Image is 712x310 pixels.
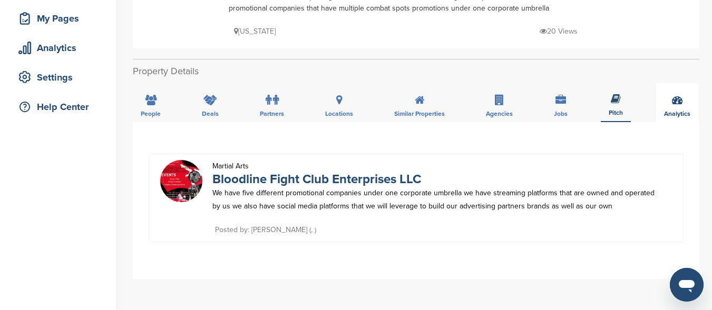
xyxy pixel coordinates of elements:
[212,186,662,213] p: We have five different promotional companies under one corporate umbrella we have streaming platf...
[394,111,445,117] span: Similar Properties
[11,36,105,60] a: Analytics
[540,25,578,38] p: 20 Views
[16,38,105,57] div: Analytics
[160,160,202,214] img: Sponsorpitch & Bloodline Fight Club Enterprises LLC
[202,111,219,117] span: Deals
[11,6,105,31] a: My Pages
[212,162,249,171] span: Martial Arts
[325,111,353,117] span: Locations
[212,172,421,187] a: Bloodline Fight Club Enterprises LLC
[554,111,568,117] span: Jobs
[670,268,704,302] iframe: Button to launch messaging window, conversation in progress
[609,109,623,116] span: Pitch
[11,95,105,119] a: Help Center
[260,111,284,117] span: Partners
[486,111,513,117] span: Agencies
[664,111,690,117] span: Analytics
[16,97,105,116] div: Help Center
[16,68,105,87] div: Settings
[141,111,161,117] span: People
[16,9,105,28] div: My Pages
[234,25,276,38] p: [US_STATE]
[133,64,699,78] h2: Property Details
[215,223,316,236] p: Posted by: [PERSON_NAME] (, )
[11,65,105,89] a: Settings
